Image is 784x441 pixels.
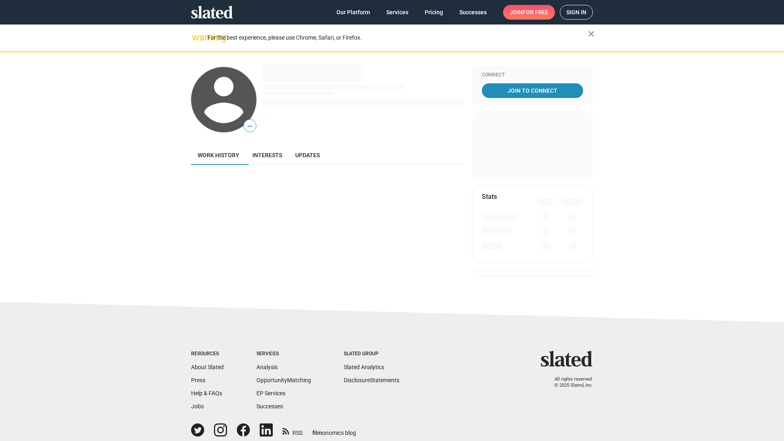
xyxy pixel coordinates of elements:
span: film [312,430,322,436]
a: Sign in [560,5,593,20]
a: Successes [453,5,493,20]
span: Services [386,5,408,20]
a: EP Services [256,390,285,396]
div: Services [256,351,311,357]
a: Successes [256,403,283,410]
span: Pricing [425,5,443,20]
span: — [244,121,256,131]
a: Updates [289,145,326,165]
div: Resources [191,351,224,357]
span: Successes [459,5,487,20]
span: Updates [295,152,320,158]
mat-icon: close [586,29,596,39]
a: Joinfor free [503,5,555,20]
span: Interests [252,152,282,158]
p: All rights reserved. © 2025 Slated, Inc. [546,376,593,388]
span: for free [523,5,548,20]
a: Press [191,377,205,383]
div: Slated Group [344,351,399,357]
div: Connect [482,72,583,78]
a: About Slated [191,364,224,370]
a: Slated Analytics [344,364,384,370]
span: Join To Connect [483,83,581,98]
a: Interests [246,145,289,165]
a: Jobs [191,403,204,410]
a: Help & FAQs [191,390,222,396]
a: DisclosureStatements [344,377,399,383]
a: filmonomics blog [312,423,356,437]
a: Services [380,5,415,20]
a: Pricing [418,5,450,20]
a: Analysis [256,364,278,370]
span: Join [510,5,548,20]
span: Our Platform [336,5,370,20]
mat-card-title: Stats [482,192,497,201]
a: OpportunityMatching [256,377,311,383]
span: Sign in [566,5,586,19]
a: Work history [191,145,246,165]
div: For the best experience, please use Chrome, Safari, or Firefox. [207,32,588,43]
a: Join To Connect [482,83,583,98]
a: Our Platform [330,5,376,20]
a: RSS [283,424,303,437]
span: Work history [198,152,239,158]
mat-icon: warning [192,32,202,42]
